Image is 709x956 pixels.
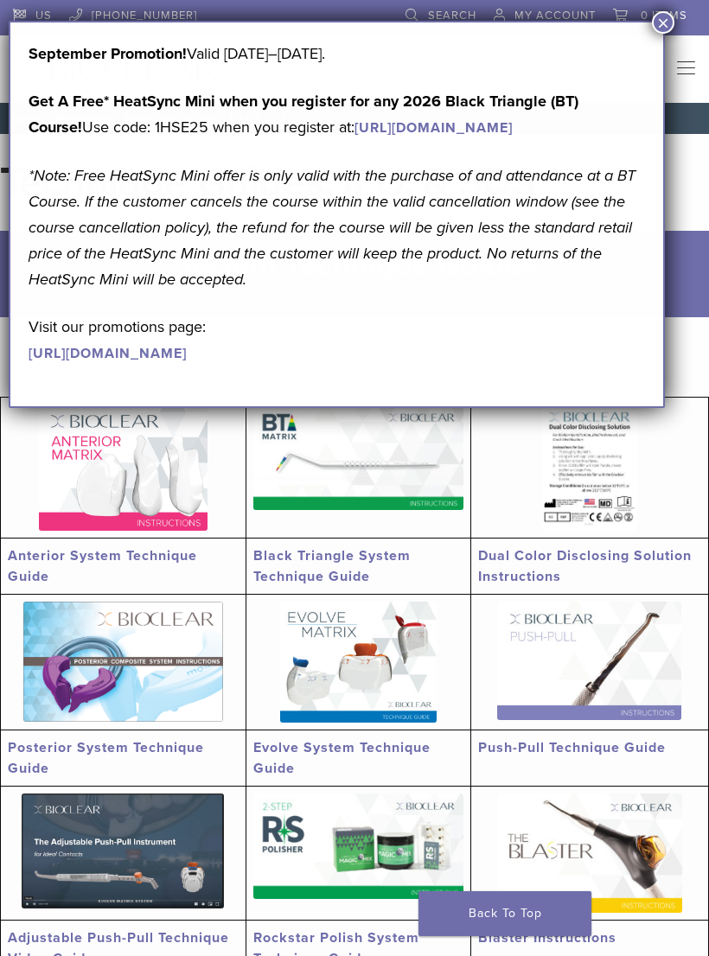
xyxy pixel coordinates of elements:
[514,9,596,22] span: My Account
[29,41,645,67] p: Valid [DATE]–[DATE].
[7,112,44,124] a: Home
[354,119,513,137] a: [URL][DOMAIN_NAME]
[253,547,411,585] a: Black Triangle System Technique Guide
[29,44,187,63] b: September Promotion!
[8,739,204,777] a: Posterior System Technique Guide
[253,739,431,777] a: Evolve System Technique Guide
[29,92,578,137] strong: Get A Free* HeatSync Mini when you register for any 2026 Black Triangle (BT) Course!
[418,891,591,936] a: Back To Top
[663,56,696,82] nav: Primary Navigation
[29,345,187,362] a: [URL][DOMAIN_NAME]
[428,9,476,22] span: Search
[478,547,692,585] a: Dual Color Disclosing Solution Instructions
[29,88,645,140] p: Use code: 1HSE25 when you register at:
[641,9,687,22] span: 0 items
[8,547,197,585] a: Anterior System Technique Guide
[29,314,645,366] p: Visit our promotions page:
[652,11,674,34] button: Close
[478,739,666,756] a: Push-Pull Technique Guide
[29,166,636,289] em: *Note: Free HeatSync Mini offer is only valid with the purchase of and attendance at a BT Course....
[478,929,616,946] a: Blaster Instructions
